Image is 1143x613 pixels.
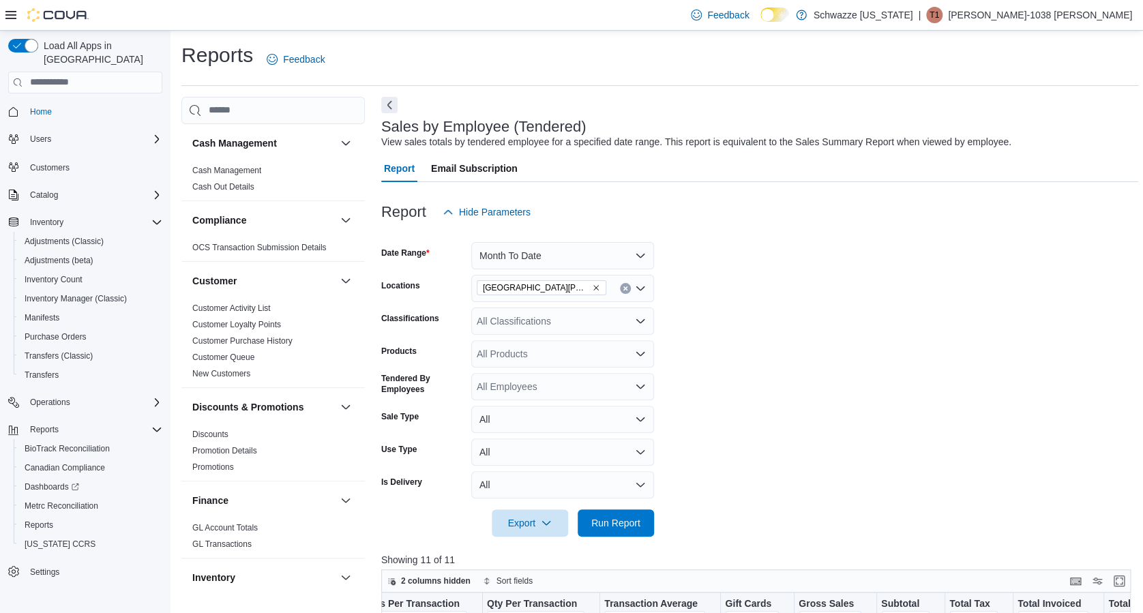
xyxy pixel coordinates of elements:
[30,217,63,228] span: Inventory
[192,494,228,507] h3: Finance
[471,471,654,498] button: All
[635,283,646,294] button: Open list of options
[949,598,998,611] div: Total Tax
[381,477,422,488] label: Is Delivery
[3,562,168,582] button: Settings
[338,273,354,289] button: Customer
[381,373,466,395] label: Tendered By Employees
[25,214,162,230] span: Inventory
[192,523,258,533] a: GL Account Totals
[261,46,330,73] a: Feedback
[192,429,228,440] span: Discounts
[14,496,168,515] button: Metrc Reconciliation
[192,320,281,329] a: Customer Loyalty Points
[19,367,162,383] span: Transfers
[14,270,168,289] button: Inventory Count
[500,509,560,537] span: Export
[477,280,606,295] span: EV09 Montano Plaza
[760,8,789,22] input: Dark Mode
[192,571,335,584] button: Inventory
[635,381,646,392] button: Open list of options
[338,492,354,509] button: Finance
[192,136,277,150] h3: Cash Management
[19,479,162,495] span: Dashboards
[192,274,335,288] button: Customer
[492,509,568,537] button: Export
[30,424,59,435] span: Reports
[19,290,162,307] span: Inventory Manager (Classic)
[19,329,92,345] a: Purchase Orders
[25,350,93,361] span: Transfers (Classic)
[283,53,325,66] span: Feedback
[192,243,327,252] a: OCS Transaction Submission Details
[3,157,168,177] button: Customers
[181,300,365,387] div: Customer
[685,1,754,29] a: Feedback
[19,460,110,476] a: Canadian Compliance
[25,160,75,176] a: Customers
[592,284,600,292] button: Remove EV09 Montano Plaza from selection in this group
[19,536,162,552] span: Washington CCRS
[181,520,365,558] div: Finance
[360,598,467,611] div: Items Per Transaction
[381,553,1138,567] p: Showing 11 of 11
[496,575,533,586] span: Sort fields
[19,498,162,514] span: Metrc Reconciliation
[381,411,419,422] label: Sale Type
[192,242,327,253] span: OCS Transaction Submission Details
[881,598,930,611] div: Subtotal
[192,539,252,550] span: GL Transactions
[38,39,162,66] span: Load All Apps in [GEOGRAPHIC_DATA]
[19,271,162,288] span: Inventory Count
[27,8,89,22] img: Cova
[19,310,162,326] span: Manifests
[381,280,420,291] label: Locations
[930,7,939,23] span: T1
[381,313,439,324] label: Classifications
[25,443,110,454] span: BioTrack Reconciliation
[25,158,162,175] span: Customers
[192,136,335,150] button: Cash Management
[620,283,631,294] button: Clear input
[25,462,105,473] span: Canadian Compliance
[459,205,531,219] span: Hide Parameters
[1111,573,1127,589] button: Enter fullscreen
[401,575,471,586] span: 2 columns hidden
[25,255,93,266] span: Adjustments (beta)
[381,444,417,455] label: Use Type
[25,187,162,203] span: Catalog
[181,42,253,69] h1: Reports
[192,213,246,227] h3: Compliance
[192,494,335,507] button: Finance
[25,500,98,511] span: Metrc Reconciliation
[25,104,57,120] a: Home
[384,155,415,182] span: Report
[19,233,109,250] a: Adjustments (Classic)
[471,438,654,466] button: All
[192,319,281,330] span: Customer Loyalty Points
[381,248,430,258] label: Date Range
[799,598,861,611] div: Gross Sales
[25,236,104,247] span: Adjustments (Classic)
[19,536,101,552] a: [US_STATE] CCRS
[1018,598,1088,611] div: Total Invoiced
[192,213,335,227] button: Compliance
[591,516,640,530] span: Run Report
[948,7,1132,23] p: [PERSON_NAME]-1038 [PERSON_NAME]
[338,212,354,228] button: Compliance
[381,135,1011,149] div: View sales totals by tendered employee for a specified date range. This report is equivalent to t...
[192,336,293,346] a: Customer Purchase History
[30,397,70,408] span: Operations
[19,517,59,533] a: Reports
[487,598,584,611] div: Qty Per Transaction
[14,327,168,346] button: Purchase Orders
[19,271,88,288] a: Inventory Count
[192,522,258,533] span: GL Account Totals
[25,520,53,530] span: Reports
[14,232,168,251] button: Adjustments (Classic)
[192,571,235,584] h3: Inventory
[30,567,59,578] span: Settings
[19,460,162,476] span: Canadian Compliance
[30,162,70,173] span: Customers
[14,346,168,365] button: Transfers (Classic)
